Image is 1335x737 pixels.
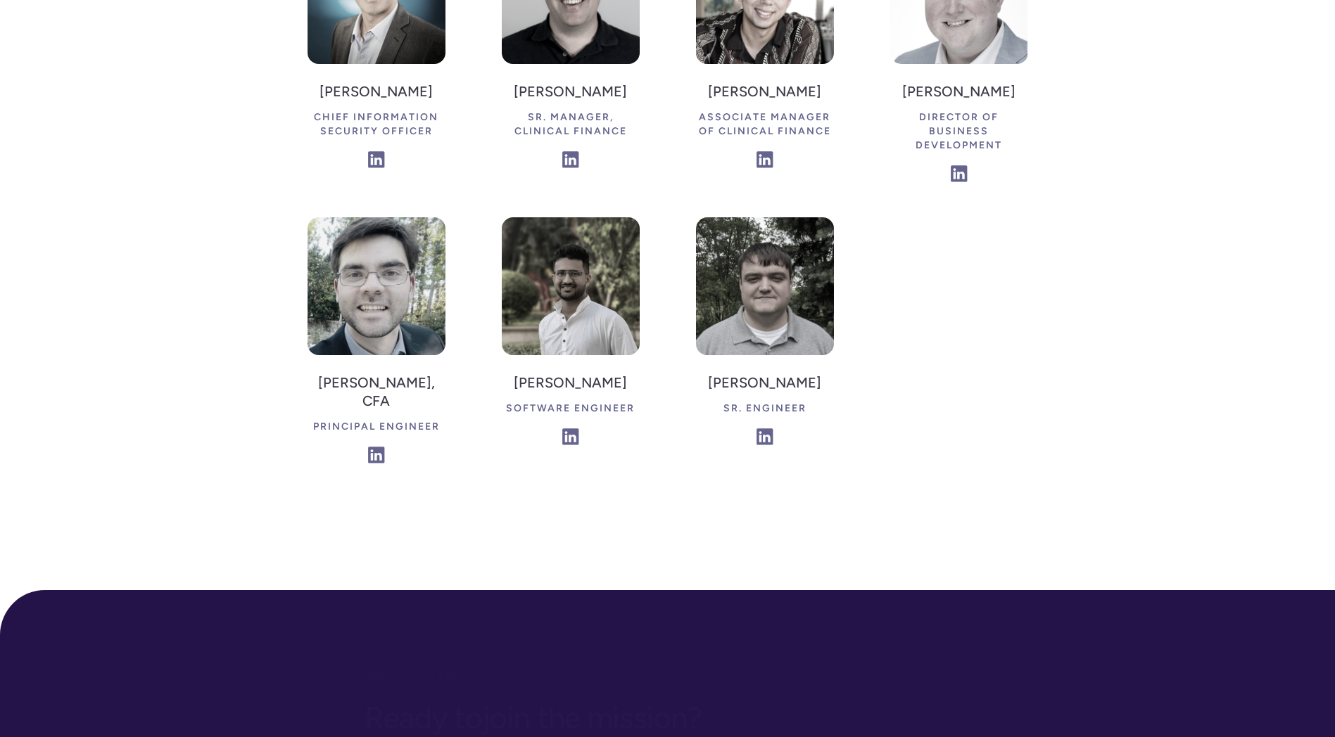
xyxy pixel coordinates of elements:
h4: [PERSON_NAME] [308,78,445,105]
div: Director of Business Development [890,105,1028,158]
h4: [PERSON_NAME] [502,78,640,105]
div: Sr. Engineer [708,396,821,421]
a: [PERSON_NAME]Sr. Engineer [696,217,834,452]
div: Principal Engineer [308,414,445,440]
div: Associate Manager of Clinical Finance [696,105,834,144]
div: Chief Information Security Officer [308,105,445,144]
h4: [PERSON_NAME] [708,369,821,396]
div: Software Engineer [506,396,635,421]
div: Sr. Manager, Clinical Finance [502,105,640,144]
a: [PERSON_NAME], CFAPrincipal Engineer [308,217,445,470]
h4: [PERSON_NAME], CFA [308,369,445,414]
h4: [PERSON_NAME] [506,369,635,396]
a: [PERSON_NAME]Software Engineer [502,217,640,452]
h4: [PERSON_NAME] [696,78,834,105]
h4: [PERSON_NAME] [890,78,1028,105]
div: Join the team [365,665,702,693]
span: join the mission? [482,699,702,736]
h2: Ready to [365,693,702,737]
